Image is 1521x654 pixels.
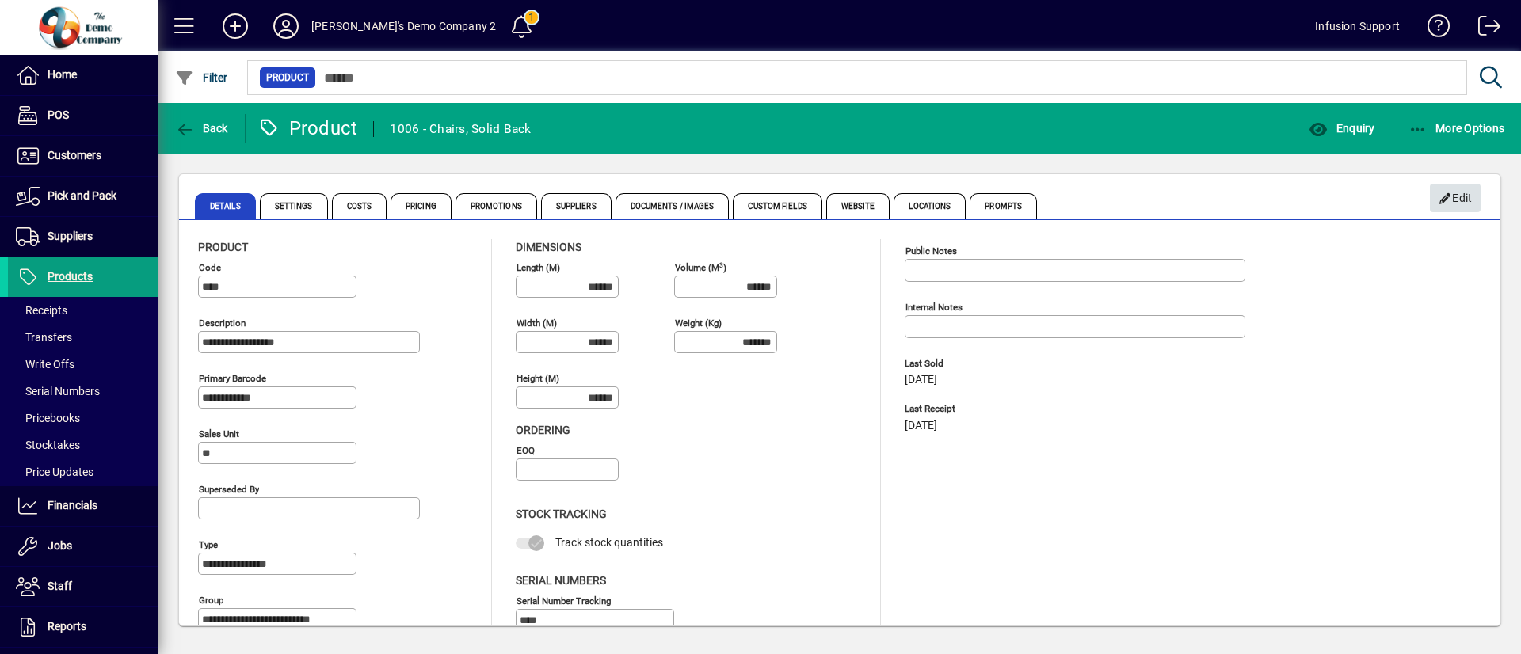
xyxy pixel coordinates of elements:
[905,302,963,313] mat-label: Internal Notes
[8,567,158,606] a: Staff
[8,378,158,405] a: Serial Numbers
[390,116,531,142] div: 1006 - Chairs, Solid Back
[199,539,218,550] mat-label: Type
[199,317,246,329] mat-label: Description
[1309,122,1374,135] span: Enquiry
[199,373,266,384] mat-label: Primary barcode
[1416,3,1450,55] a: Knowledge Base
[8,527,158,566] a: Jobs
[826,193,890,219] span: Website
[16,358,74,371] span: Write Offs
[894,193,966,219] span: Locations
[555,536,663,549] span: Track stock quantities
[8,217,158,257] a: Suppliers
[48,499,97,511] span: Financials
[48,149,101,162] span: Customers
[8,55,158,95] a: Home
[905,245,957,257] mat-label: Public Notes
[266,70,309,86] span: Product
[675,317,722,329] mat-label: Weight (Kg)
[158,114,246,143] app-page-header-button: Back
[8,458,158,485] a: Price Updates
[48,189,116,202] span: Pick and Pack
[16,385,100,397] span: Serial Numbers
[171,63,232,92] button: Filter
[8,297,158,324] a: Receipts
[391,193,452,219] span: Pricing
[332,193,387,219] span: Costs
[905,359,1142,369] span: Last Sold
[199,595,223,606] mat-label: Group
[733,193,821,219] span: Custom Fields
[517,595,611,606] mat-label: Serial Number tracking
[16,466,93,478] span: Price Updates
[1409,122,1505,135] span: More Options
[517,317,557,329] mat-label: Width (m)
[195,193,256,219] span: Details
[719,260,723,268] sup: 3
[8,405,158,432] a: Pricebooks
[8,351,158,378] a: Write Offs
[517,373,559,384] mat-label: Height (m)
[8,96,158,135] a: POS
[1439,185,1473,211] span: Edit
[517,445,535,456] mat-label: EOQ
[16,304,67,317] span: Receipts
[48,270,93,283] span: Products
[48,620,86,633] span: Reports
[905,420,937,432] span: [DATE]
[261,12,311,40] button: Profile
[456,193,537,219] span: Promotions
[905,374,937,386] span: [DATE]
[175,122,228,135] span: Back
[8,486,158,526] a: Financials
[198,241,248,253] span: Product
[260,193,328,219] span: Settings
[905,404,1142,414] span: Last Receipt
[48,580,72,592] span: Staff
[541,193,612,219] span: Suppliers
[48,108,69,121] span: POS
[516,508,607,520] span: Stock Tracking
[8,177,158,216] a: Pick and Pack
[311,13,496,39] div: [PERSON_NAME]'s Demo Company 2
[48,68,77,81] span: Home
[199,262,221,273] mat-label: Code
[1430,184,1481,212] button: Edit
[199,484,259,495] mat-label: Superseded by
[8,324,158,351] a: Transfers
[516,241,581,253] span: Dimensions
[257,116,358,141] div: Product
[1405,114,1509,143] button: More Options
[210,12,261,40] button: Add
[616,193,730,219] span: Documents / Images
[48,230,93,242] span: Suppliers
[516,424,570,436] span: Ordering
[970,193,1037,219] span: Prompts
[1466,3,1501,55] a: Logout
[8,607,158,647] a: Reports
[1315,13,1400,39] div: Infusion Support
[48,539,72,552] span: Jobs
[517,262,560,273] mat-label: Length (m)
[516,574,606,587] span: Serial Numbers
[16,412,80,424] span: Pricebooks
[1305,114,1378,143] button: Enquiry
[16,439,80,451] span: Stocktakes
[8,136,158,176] a: Customers
[16,331,72,344] span: Transfers
[8,432,158,458] a: Stocktakes
[675,262,726,273] mat-label: Volume (m )
[175,71,228,84] span: Filter
[171,114,232,143] button: Back
[199,428,239,439] mat-label: Sales unit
